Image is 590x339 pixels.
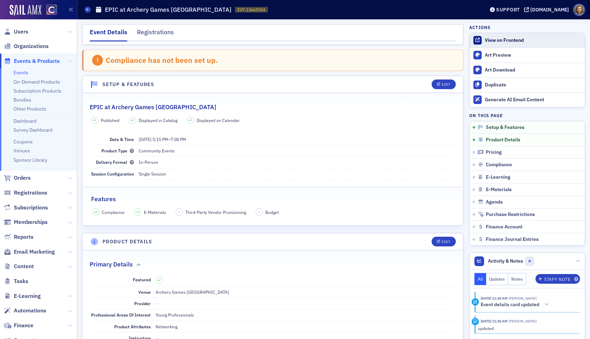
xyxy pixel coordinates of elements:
[486,174,510,180] span: E-Learning
[102,209,125,215] span: Compliance
[96,159,134,165] span: Delivery Format
[105,6,232,14] h1: EPIC at Archery Games [GEOGRAPHIC_DATA]
[14,174,31,182] span: Orders
[4,292,41,300] a: E-Learning
[6,83,113,176] div: Hi [PERSON_NAME],It seems to be a legit company that uses good security and doesn't train models ...
[486,137,520,143] span: Product Details
[6,212,132,224] textarea: Message…
[486,162,512,168] span: Compliance
[13,88,61,94] a: Subscription Products
[488,257,523,265] span: Activity & Notes
[13,106,46,112] a: Other Products
[4,204,48,211] a: Subscriptions
[4,307,46,314] a: Automations
[178,210,180,215] span: –
[46,4,57,15] img: SailAMX
[14,28,28,36] span: Users
[121,3,134,15] div: Close
[20,4,31,15] img: Profile image for Operator
[485,37,581,44] div: View on Frontend
[139,117,177,123] span: Displayed in Catalog
[525,257,534,265] span: 0
[90,28,127,41] div: Event Details
[25,182,132,217] div: Thanks for that input! It's not something we're looking to use for everyone, just something I'm e...
[90,260,133,269] h2: Primary Details
[470,48,585,63] a: Art Preview
[33,3,58,9] h1: Operator
[481,302,539,308] h5: Event details card updated
[478,325,576,331] div: updated
[156,323,177,330] div: Networking
[33,9,86,16] p: The team can also help
[138,289,151,295] span: Venue
[110,136,134,142] span: Date & Time
[4,233,33,241] a: Reports
[485,97,581,103] div: Generate AI Email Content
[14,263,34,270] span: Content
[469,24,491,30] h4: Actions
[442,83,450,86] div: Edit
[14,307,46,314] span: Automations
[4,263,34,270] a: Content
[486,124,524,131] span: Setup & Features
[4,3,18,16] button: go back
[11,87,108,94] div: Hi [PERSON_NAME],
[137,28,174,40] div: Registrations
[139,136,151,142] span: [DATE]
[4,322,33,329] a: Finance
[6,2,132,58] div: Operator says…
[486,199,503,205] span: Agenda
[472,318,479,325] div: Update
[139,148,175,153] span: Community Events
[14,322,33,329] span: Finance
[10,5,41,16] a: SailAMX
[485,82,581,88] div: Duplicate
[91,171,134,177] span: Session Configuration
[486,236,539,243] span: Finance Journal Entries
[30,69,118,75] div: joined the conversation
[13,79,60,85] a: On-Demand Products
[481,319,508,323] time: 7/17/2025 11:38 AM
[237,7,265,13] span: EVT-13665554
[13,118,37,124] a: Dashboard
[13,127,52,133] a: Survey Dashboard
[91,195,116,204] h2: Features
[21,3,132,36] div: How To Create Subscription That Automatically Cancels (Ex. Monthly Sponsorship Billing)
[6,83,132,182] div: Aidan says…
[544,277,570,281] div: Staff Note
[469,112,585,119] h4: On this page
[106,56,218,65] div: Compliance has not been set up.
[144,209,166,215] span: E-Materials
[486,211,535,218] span: Purchase Restrictions
[101,148,134,153] span: Product Type
[486,187,512,193] span: E-Materials
[470,77,585,92] button: Duplicate
[14,204,48,211] span: Subscriptions
[470,33,585,48] a: View on Frontend
[4,189,47,197] a: Registrations
[432,79,455,89] button: Edit
[30,186,127,213] div: Thanks for that input! It's not something we're looking to use for everyone, just something I'm e...
[13,97,31,103] a: Bundles
[4,277,28,285] a: Tasks
[118,224,129,235] button: Send a message…
[470,63,585,77] a: Art Download
[13,157,47,163] a: Sponsor Library
[265,209,279,215] span: Budget
[28,9,115,29] strong: How To Create Subscription That Automatically Cancels (Ex. Monthly Sponsorship Billing)
[133,277,151,282] span: Featured
[14,248,55,256] span: Email Marketing
[30,69,68,74] b: [PERSON_NAME]
[139,136,186,142] span: –
[14,189,47,197] span: Registrations
[156,301,159,306] span: —
[4,218,48,226] a: Memberships
[101,117,119,123] span: Published
[4,174,31,182] a: Orders
[170,136,186,142] time: 7:00 PM
[11,98,108,172] div: It seems to be a legit company that uses good security and doesn't train models on your data. I'm...
[21,36,132,53] a: More in the Help Center
[90,103,216,112] h2: EPIC at Archery Games [GEOGRAPHIC_DATA]
[13,69,28,76] a: Events
[258,210,260,215] span: –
